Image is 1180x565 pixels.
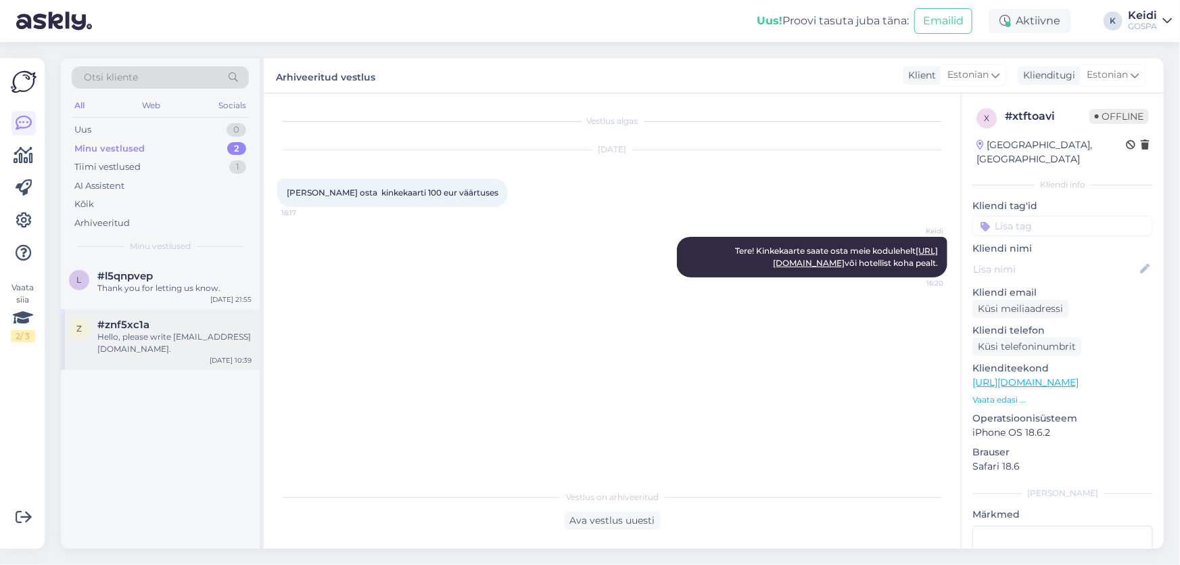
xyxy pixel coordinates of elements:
[1104,12,1123,30] div: K
[210,294,252,304] div: [DATE] 21:55
[97,270,153,282] span: #l5qnpvep
[140,97,164,114] div: Web
[914,8,972,34] button: Emailid
[1005,108,1089,125] div: # xtftoavi
[74,179,124,193] div: AI Assistent
[72,97,87,114] div: All
[97,319,149,331] span: #znf5xc1a
[972,361,1153,376] p: Klienditeekond
[77,275,82,285] span: l
[11,69,37,95] img: Askly Logo
[972,426,1153,440] p: iPhone OS 18.6.2
[566,491,659,503] span: Vestlus on arhiveeritud
[903,68,936,83] div: Klient
[277,143,947,156] div: [DATE]
[972,338,1081,356] div: Küsi telefoninumbrit
[229,160,246,174] div: 1
[287,187,498,198] span: [PERSON_NAME] osta kinkekaarti 100 eur väärtuses
[972,376,1079,388] a: [URL][DOMAIN_NAME]
[565,512,661,530] div: Ava vestlus uuesti
[74,142,145,156] div: Minu vestlused
[74,123,91,137] div: Uus
[972,445,1153,459] p: Brauser
[1018,68,1075,83] div: Klienditugi
[735,246,938,268] span: Tere! Kinkekaarte saate osta meie kodulehelt või hotellist koha pealt.
[972,459,1153,474] p: Safari 18.6
[11,330,35,342] div: 2 / 3
[972,216,1153,236] input: Lisa tag
[984,113,989,123] span: x
[972,394,1153,406] p: Vaata edasi ...
[74,160,141,174] div: Tiimi vestlused
[97,331,252,355] div: Hello, please write [EMAIL_ADDRESS][DOMAIN_NAME].
[1089,109,1149,124] span: Offline
[76,323,82,334] span: z
[1128,21,1157,32] div: GOSPA
[11,281,35,342] div: Vaata siia
[972,286,1153,300] p: Kliendi email
[74,217,130,230] div: Arhiveeritud
[210,355,252,365] div: [DATE] 10:39
[227,142,246,156] div: 2
[972,487,1153,499] div: [PERSON_NAME]
[972,242,1153,256] p: Kliendi nimi
[757,14,782,27] b: Uus!
[277,115,947,127] div: Vestlus algas
[130,240,191,252] span: Minu vestlused
[227,123,246,137] div: 0
[976,138,1126,166] div: [GEOGRAPHIC_DATA], [GEOGRAPHIC_DATA]
[972,179,1153,191] div: Kliendi info
[989,9,1071,33] div: Aktiivne
[972,507,1153,522] p: Märkmed
[1128,10,1172,32] a: KeidiGOSPA
[972,300,1068,318] div: Küsi meiliaadressi
[972,199,1153,213] p: Kliendi tag'id
[97,282,252,294] div: Thank you for letting us know.
[1128,10,1157,21] div: Keidi
[281,208,332,218] span: 16:17
[74,198,94,211] div: Kõik
[216,97,249,114] div: Socials
[973,262,1137,277] input: Lisa nimi
[1087,68,1128,83] span: Estonian
[972,323,1153,338] p: Kliendi telefon
[972,411,1153,426] p: Operatsioonisüsteem
[893,278,943,288] span: 16:20
[757,13,909,29] div: Proovi tasuta juba täna:
[893,226,943,236] span: Keidi
[276,66,375,85] label: Arhiveeritud vestlus
[84,70,138,85] span: Otsi kliente
[947,68,989,83] span: Estonian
